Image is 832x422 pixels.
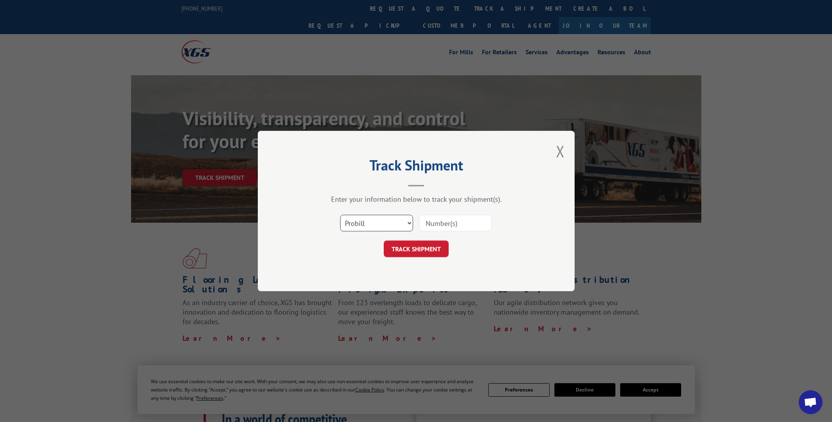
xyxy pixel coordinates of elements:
[384,241,449,257] button: TRACK SHIPMENT
[799,390,822,414] div: Open chat
[297,195,535,204] div: Enter your information below to track your shipment(s).
[419,215,492,231] input: Number(s)
[297,160,535,175] h2: Track Shipment
[556,141,565,162] button: Close modal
